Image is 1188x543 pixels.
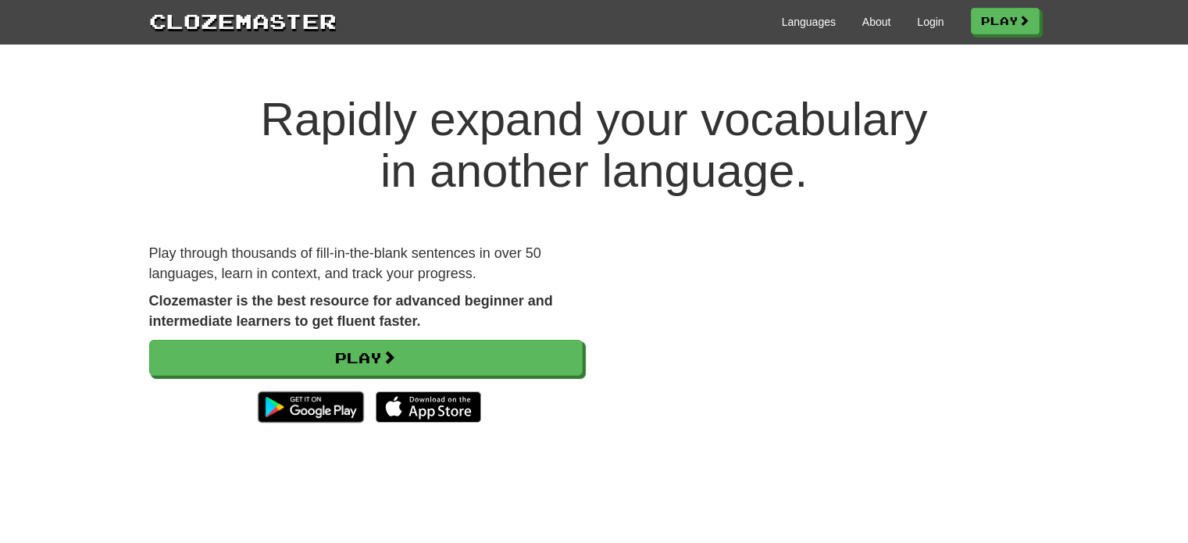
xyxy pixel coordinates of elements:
[376,391,481,423] img: Download_on_the_App_Store_Badge_US-UK_135x40-25178aeef6eb6b83b96f5f2d004eda3bffbb37122de64afbaef7...
[149,340,583,376] a: Play
[149,244,583,284] p: Play through thousands of fill-in-the-blank sentences in over 50 languages, learn in context, and...
[149,6,337,35] a: Clozemaster
[782,14,836,30] a: Languages
[149,293,553,329] strong: Clozemaster is the best resource for advanced beginner and intermediate learners to get fluent fa...
[971,8,1040,34] a: Play
[862,14,891,30] a: About
[917,14,944,30] a: Login
[250,384,371,430] img: Get it on Google Play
